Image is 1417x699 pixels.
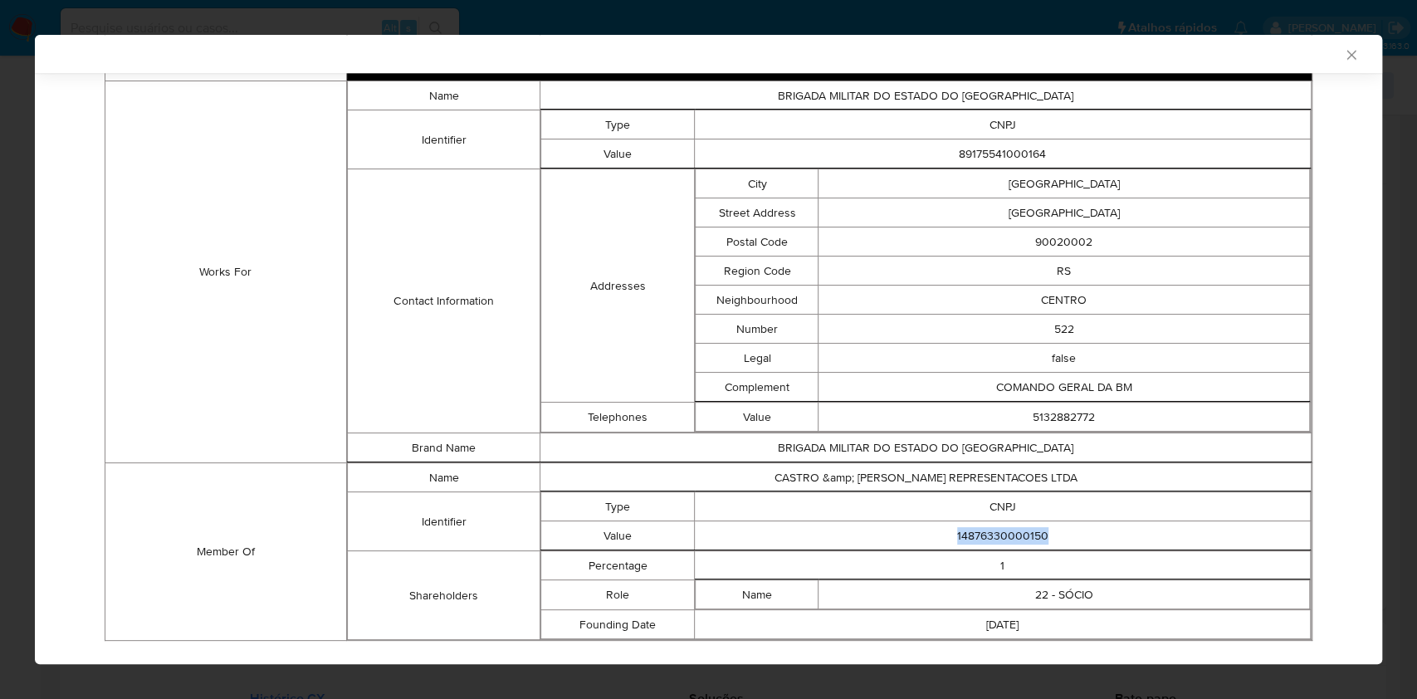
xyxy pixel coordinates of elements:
td: Member Of [105,463,347,641]
td: 14876330000150 [695,521,1311,550]
td: Complement [696,373,818,402]
td: Role [541,580,695,610]
td: Street Address [696,198,818,227]
td: Addresses [541,169,695,403]
td: BRIGADA MILITAR DO ESTADO DO [GEOGRAPHIC_DATA] [540,81,1312,110]
td: Identifier [347,110,540,169]
td: COMANDO GERAL DA BM [818,373,1310,402]
td: Brand Name [347,433,540,462]
td: Identifier [347,492,540,551]
td: Name [347,463,540,492]
td: 522 [818,315,1310,344]
td: Works For [105,81,347,463]
td: Postal Code [696,227,818,257]
td: Type [541,110,695,139]
td: 1 [695,551,1311,580]
td: 22 - SÓCIO [818,580,1310,609]
td: BRIGADA MILITAR DO ESTADO DO [GEOGRAPHIC_DATA] [540,433,1312,462]
td: 89175541000164 [695,139,1311,169]
td: City [696,169,818,198]
td: Type [541,492,695,521]
td: Value [541,139,695,169]
td: Neighbourhood [696,286,818,315]
div: closure-recommendation-modal [35,35,1382,664]
td: Region Code [696,257,818,286]
td: CASTRO &amp; [PERSON_NAME] REPRESENTACOES LTDA [540,463,1312,492]
td: Name [347,81,540,110]
td: CNPJ [695,110,1311,139]
td: 5132882772 [818,403,1310,432]
td: [GEOGRAPHIC_DATA] [818,198,1310,227]
td: Legal [696,344,818,373]
td: Shareholders [347,551,540,640]
td: Founding Date [541,610,695,639]
td: Name [696,580,818,609]
td: RS [818,257,1310,286]
td: 90020002 [818,227,1310,257]
button: Fechar a janela [1343,46,1358,61]
td: Number [696,315,818,344]
td: CENTRO [818,286,1310,315]
td: Value [696,403,818,432]
td: Telephones [541,403,695,433]
td: Contact Information [347,169,540,433]
td: CNPJ [695,492,1311,521]
td: Value [541,521,695,550]
td: [DATE] [695,610,1311,639]
td: Percentage [541,551,695,580]
td: [GEOGRAPHIC_DATA] [818,169,1310,198]
td: false [818,344,1310,373]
